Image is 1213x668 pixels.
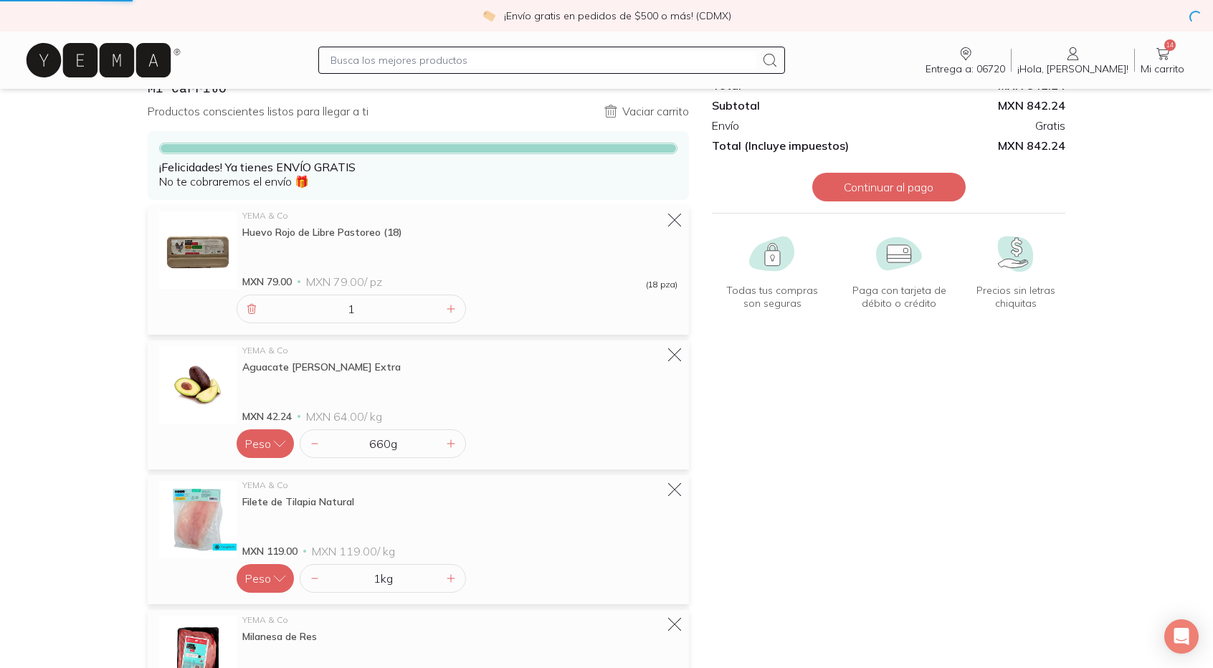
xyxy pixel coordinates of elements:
[242,616,677,624] div: YEMA & Co
[159,211,677,289] a: Huevo Rojo de Libre Pastoreo (18)
[1164,619,1199,654] div: Open Intercom Messenger
[306,409,382,424] span: MXN 64.00 / kg
[718,284,827,310] span: Todas tus compras son seguras
[622,104,689,118] p: Vaciar carrito
[148,104,368,118] p: Productos conscientes listos para llegar a ti
[242,630,677,643] div: Milanesa de Res
[323,565,442,592] div: 1 kg
[242,211,677,220] div: YEMA & Co
[159,211,237,289] img: Huevo Rojo de Libre Pastoreo (18)
[242,481,677,490] div: YEMA & Co
[323,430,442,457] div: 660 g
[1164,39,1176,51] span: 14
[889,138,1065,153] span: MXN 842.24
[889,98,1065,113] div: MXN 842.24
[1141,62,1184,75] span: Mi carrito
[971,284,1060,310] span: Precios sin letras chiquitas
[159,346,677,424] a: Aguacate Hass Extra
[242,544,298,558] span: MXN 119.00
[159,481,677,558] a: Filete de Tilapia Natural
[1135,45,1190,75] a: 14Mi carrito
[306,275,382,289] span: MXN 79.00 / pz
[159,160,677,189] p: No te cobraremos el envío 🎁
[920,45,1011,75] a: Entrega a: 06720
[242,409,292,424] span: MXN 42.24
[242,275,292,289] span: MXN 79.00
[159,481,237,558] img: Filete de Tilapia Natural
[712,98,888,113] div: Subtotal
[237,429,294,458] button: Peso
[237,564,294,593] button: Peso
[242,361,677,373] div: Aguacate [PERSON_NAME] Extra
[1012,45,1134,75] a: ¡Hola, [PERSON_NAME]!
[242,346,677,355] div: YEMA & Co
[159,346,237,424] img: Aguacate Hass Extra
[482,9,495,22] img: check
[838,284,960,310] span: Paga con tarjeta de débito o crédito
[812,173,966,201] button: Continuar al pago
[159,160,356,174] strong: ¡Felicidades! Ya tienes ENVÍO GRATIS
[330,52,756,69] input: Busca los mejores productos
[504,9,731,23] p: ¡Envío gratis en pedidos de $500 o más! (CDMX)
[646,280,677,289] span: (18 pza)
[712,138,888,153] div: Total (Incluye impuestos)
[242,495,677,508] div: Filete de Tilapia Natural
[312,544,395,558] span: MXN 119.00 / kg
[889,118,1065,133] div: Gratis
[712,118,888,133] div: Envío
[1017,62,1128,75] span: ¡Hola, [PERSON_NAME]!
[926,62,1005,75] span: Entrega a: 06720
[242,226,677,239] div: Huevo Rojo de Libre Pastoreo (18)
